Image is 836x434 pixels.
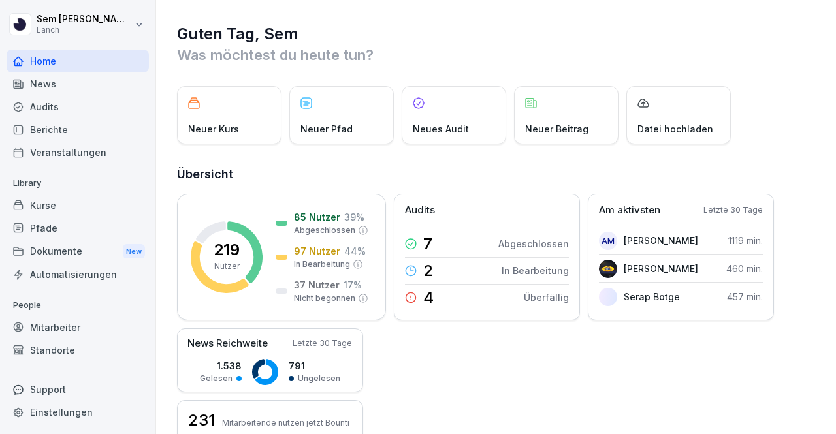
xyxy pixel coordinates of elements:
p: Abgeschlossen [294,225,355,236]
p: Gelesen [200,373,233,384]
a: DokumenteNew [7,240,149,264]
img: g4w5x5mlkjus3ukx1xap2hc0.png [599,260,617,278]
p: Abgeschlossen [498,237,569,251]
a: Einstellungen [7,401,149,424]
p: News Reichweite [187,336,268,351]
p: 2 [423,263,434,279]
a: Mitarbeiter [7,316,149,339]
p: 17 % [344,278,362,292]
p: 37 Nutzer [294,278,340,292]
a: Automatisierungen [7,263,149,286]
p: Serap Botge [624,290,680,303]
p: Am aktivsten [599,203,660,218]
div: Dokumente [7,240,149,264]
p: 97 Nutzer [294,244,340,258]
a: News [7,72,149,95]
p: 1119 min. [728,234,763,247]
p: In Bearbeitung [502,264,569,277]
p: Neues Audit [413,122,469,136]
p: 791 [289,359,340,373]
a: Audits [7,95,149,118]
p: Sem [PERSON_NAME] [37,14,132,25]
h2: Übersicht [177,165,816,183]
div: Support [7,378,149,401]
p: Was möchtest du heute tun? [177,44,816,65]
p: 4 [423,290,434,305]
a: Kurse [7,194,149,217]
p: 457 min. [727,290,763,303]
p: Ungelesen [298,373,340,384]
div: AM [599,232,617,250]
a: Pfade [7,217,149,240]
p: [PERSON_NAME] [624,234,698,247]
p: Library [7,173,149,194]
img: fgodp68hp0emq4hpgfcp6x9z.png [599,288,617,306]
a: Standorte [7,339,149,362]
p: Letzte 30 Tage [293,337,352,349]
p: Lanch [37,25,132,35]
p: 85 Nutzer [294,210,340,224]
p: 44 % [344,244,366,258]
h3: 231 [188,409,216,431]
p: Neuer Pfad [300,122,353,136]
p: Nutzer [214,260,240,272]
p: Neuer Kurs [188,122,239,136]
a: Home [7,50,149,72]
p: Datei hochladen [637,122,713,136]
a: Veranstaltungen [7,141,149,164]
a: Berichte [7,118,149,141]
p: 1.538 [200,359,242,373]
p: Nicht begonnen [294,292,355,304]
p: In Bearbeitung [294,258,350,270]
p: 39 % [344,210,364,224]
p: Überfällig [524,290,569,304]
p: [PERSON_NAME] [624,262,698,275]
p: Letzte 30 Tage [703,204,763,216]
p: Audits [405,203,435,218]
h1: Guten Tag, Sem [177,23,816,44]
p: 460 min. [726,262,763,275]
p: Neuer Beitrag [525,122,588,136]
p: 7 [423,236,432,252]
p: Mitarbeitende nutzen jetzt Bounti [222,418,349,427]
div: New [123,244,145,259]
p: 219 [214,242,240,258]
p: People [7,295,149,316]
